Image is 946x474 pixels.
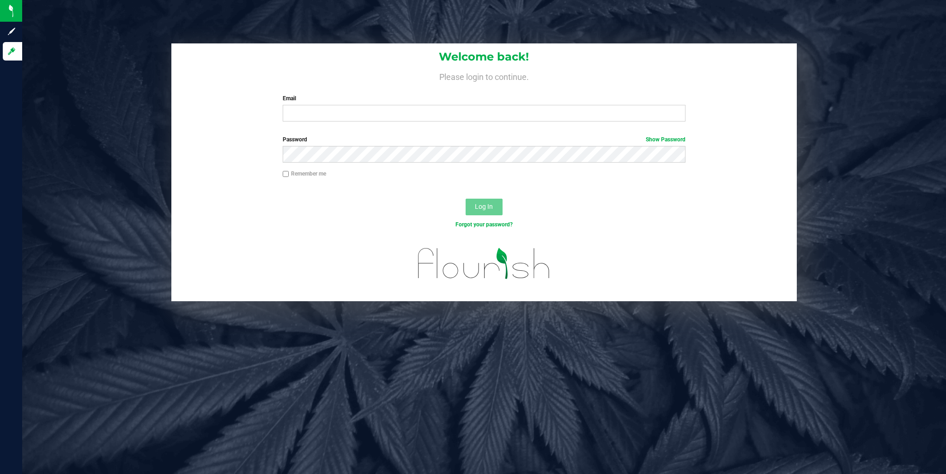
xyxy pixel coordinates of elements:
[283,94,685,103] label: Email
[283,136,307,143] span: Password
[475,203,493,210] span: Log In
[466,199,503,215] button: Log In
[406,238,562,289] img: flourish_logo.svg
[7,47,16,56] inline-svg: Log in
[7,27,16,36] inline-svg: Sign up
[171,70,796,81] h4: Please login to continue.
[283,171,289,177] input: Remember me
[283,170,326,178] label: Remember me
[646,136,685,143] a: Show Password
[455,221,513,228] a: Forgot your password?
[171,51,796,63] h1: Welcome back!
